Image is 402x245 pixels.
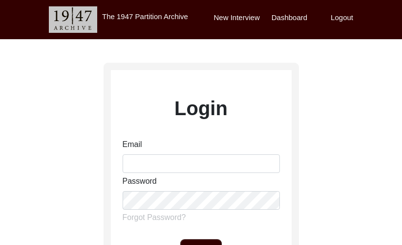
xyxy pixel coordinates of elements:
[123,212,186,223] label: Forgot Password?
[331,12,353,24] label: Logout
[123,139,142,150] label: Email
[49,6,97,33] img: header-logo.png
[174,94,228,123] label: Login
[272,12,307,24] label: Dashboard
[102,12,188,21] label: The 1947 Partition Archive
[123,175,157,187] label: Password
[214,12,260,24] label: New Interview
